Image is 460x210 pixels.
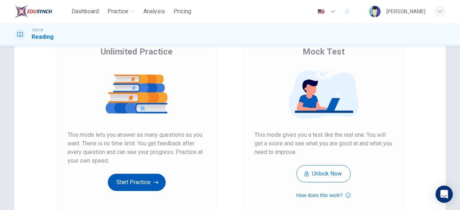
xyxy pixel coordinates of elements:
button: Practice [105,5,138,18]
span: Dashboard [72,7,99,16]
h1: Reading [32,33,54,41]
button: Unlock Now [296,165,351,182]
span: This mode gives you a test like the real one. You will get a score and see what you are good at a... [254,131,392,157]
img: EduSynch logo [14,4,52,19]
img: Profile picture [369,6,381,17]
div: Open Intercom Messenger [436,186,453,203]
span: Mock Test [303,46,345,57]
button: Dashboard [69,5,102,18]
button: Analysis [141,5,168,18]
span: TOEFL® [32,28,43,33]
button: Pricing [171,5,194,18]
span: Analysis [143,7,165,16]
span: Pricing [174,7,191,16]
span: This mode lets you answer as many questions as you want. There is no time limit. You get feedback... [68,131,206,165]
img: en [317,9,326,14]
span: Unlimited Practice [101,46,172,57]
button: Start Practice [108,174,166,191]
button: How does this work? [296,191,350,200]
a: EduSynch logo [14,4,69,19]
div: [PERSON_NAME] [386,7,425,16]
span: Practice [107,7,128,16]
